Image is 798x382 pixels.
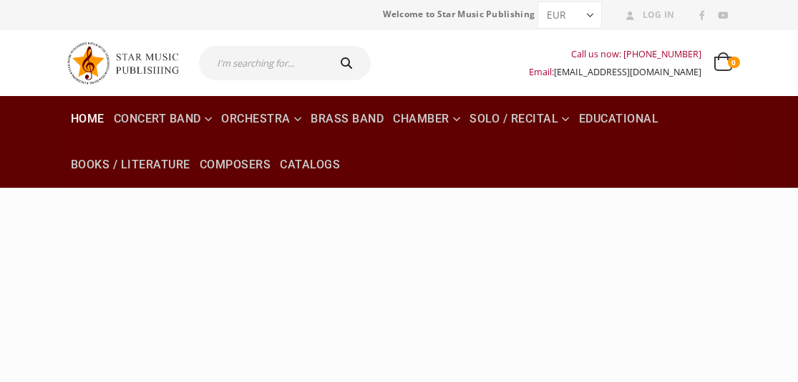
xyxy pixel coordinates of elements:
a: Brass Band [306,96,388,142]
span: Welcome to Star Music Publishing [383,4,535,25]
span: 0 [728,57,739,68]
img: Star Music Publishing [67,37,188,89]
a: Composers [195,142,276,188]
a: Log In [621,6,675,24]
a: Catalogs [276,142,344,188]
a: [EMAIL_ADDRESS][DOMAIN_NAME] [554,66,701,78]
button: Search [326,46,371,80]
a: Facebook [693,6,711,25]
a: Books / Literature [67,142,195,188]
a: Solo / Recital [465,96,574,142]
a: Educational [575,96,663,142]
input: I'm searching for... [199,46,326,80]
a: Concert Band [110,96,217,142]
a: Chamber [389,96,464,142]
div: Call us now: [PHONE_NUMBER] [529,45,701,63]
a: Home [67,96,109,142]
a: Youtube [714,6,732,25]
div: Email: [529,63,701,81]
a: Orchestra [217,96,306,142]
